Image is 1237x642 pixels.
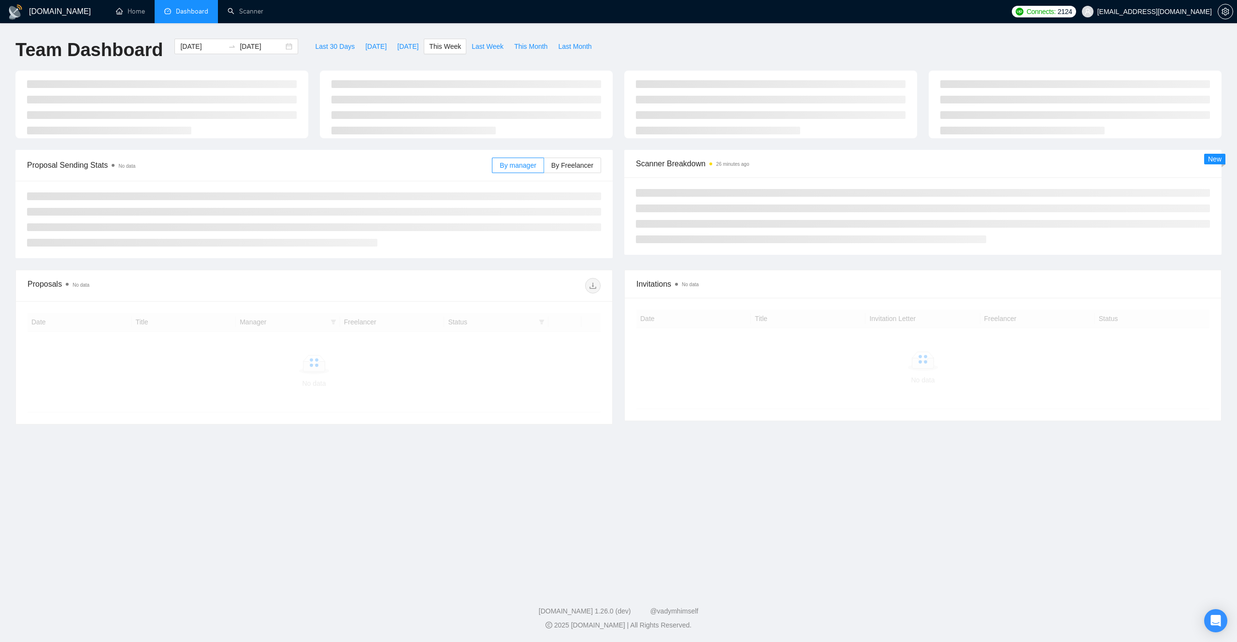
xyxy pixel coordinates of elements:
[310,39,360,54] button: Last 30 Days
[466,39,509,54] button: Last Week
[636,278,1209,290] span: Invitations
[365,41,387,52] span: [DATE]
[429,41,461,52] span: This Week
[180,41,224,52] input: Start date
[509,39,553,54] button: This Month
[1016,8,1023,15] img: upwork-logo.png
[472,41,503,52] span: Last Week
[360,39,392,54] button: [DATE]
[636,158,1210,170] span: Scanner Breakdown
[1084,8,1091,15] span: user
[240,41,284,52] input: End date
[682,282,699,287] span: No data
[424,39,466,54] button: This Week
[228,7,263,15] a: searchScanner
[228,43,236,50] span: swap-right
[1058,6,1072,17] span: 2124
[176,7,208,15] span: Dashboard
[1026,6,1055,17] span: Connects:
[397,41,418,52] span: [DATE]
[116,7,145,15] a: homeHome
[1218,4,1233,19] button: setting
[118,163,135,169] span: No data
[8,620,1229,630] div: 2025 [DOMAIN_NAME] | All Rights Reserved.
[546,622,552,628] span: copyright
[1204,609,1227,632] div: Open Intercom Messenger
[514,41,547,52] span: This Month
[1218,8,1233,15] a: setting
[27,159,492,171] span: Proposal Sending Stats
[164,8,171,15] span: dashboard
[553,39,597,54] button: Last Month
[650,607,698,615] a: @vadymhimself
[551,161,593,169] span: By Freelancer
[315,41,355,52] span: Last 30 Days
[28,278,314,293] div: Proposals
[72,282,89,288] span: No data
[1208,155,1222,163] span: New
[500,161,536,169] span: By manager
[558,41,591,52] span: Last Month
[15,39,163,61] h1: Team Dashboard
[8,4,23,20] img: logo
[716,161,749,167] time: 26 minutes ago
[539,607,631,615] a: [DOMAIN_NAME] 1.26.0 (dev)
[392,39,424,54] button: [DATE]
[228,43,236,50] span: to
